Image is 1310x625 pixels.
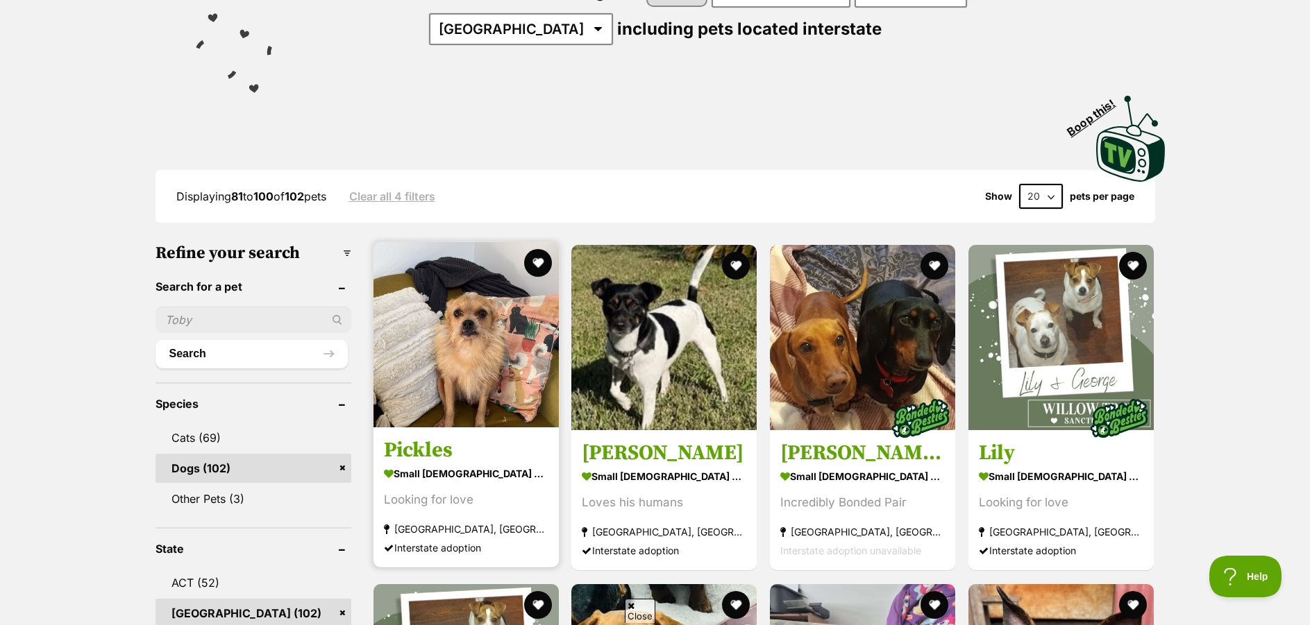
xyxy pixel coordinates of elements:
[1096,83,1166,185] a: Boop this!
[780,545,921,557] span: Interstate adoption unavailable
[285,189,304,203] strong: 102
[968,430,1154,571] a: Lily small [DEMOGRAPHIC_DATA] Dog Looking for love [GEOGRAPHIC_DATA], [GEOGRAPHIC_DATA] Interstat...
[156,243,351,263] h3: Refine your search
[770,430,955,571] a: [PERSON_NAME] and [PERSON_NAME] small [DEMOGRAPHIC_DATA] Dog Incredibly Bonded Pair [GEOGRAPHIC_D...
[979,523,1143,542] strong: [GEOGRAPHIC_DATA], [GEOGRAPHIC_DATA]
[770,245,955,430] img: Walter and Clyde - Dachshund (Miniature Smooth Haired) Dog
[582,467,746,487] strong: small [DEMOGRAPHIC_DATA] Dog
[384,438,548,464] h3: Pickles
[176,189,326,203] span: Displaying to of pets
[523,249,551,277] button: favourite
[156,280,351,293] header: Search for a pet
[384,464,548,484] strong: small [DEMOGRAPHIC_DATA] Dog
[985,191,1012,202] span: Show
[968,245,1154,430] img: Lily - Fox Terrier Dog
[1064,88,1128,138] span: Boop this!
[780,440,945,467] h3: [PERSON_NAME] and [PERSON_NAME]
[582,494,746,513] div: Loves his humans
[231,189,243,203] strong: 81
[156,397,351,410] header: Species
[722,591,750,619] button: favourite
[156,307,351,333] input: Toby
[156,340,348,368] button: Search
[979,494,1143,513] div: Looking for love
[571,430,757,571] a: [PERSON_NAME] small [DEMOGRAPHIC_DATA] Dog Loves his humans [GEOGRAPHIC_DATA], [GEOGRAPHIC_DATA] ...
[373,427,559,568] a: Pickles small [DEMOGRAPHIC_DATA] Dog Looking for love [GEOGRAPHIC_DATA], [GEOGRAPHIC_DATA] Inters...
[780,523,945,542] strong: [GEOGRAPHIC_DATA], [GEOGRAPHIC_DATA]
[373,242,559,427] img: Pickles - Shih Tzu Dog
[625,599,655,623] span: Close
[156,542,351,555] header: State
[1119,252,1147,280] button: favourite
[582,542,746,560] div: Interstate adoption
[780,494,945,513] div: Incredibly Bonded Pair
[253,189,274,203] strong: 100
[617,19,882,39] span: including pets located interstate
[156,484,351,513] a: Other Pets (3)
[1084,384,1154,454] img: bonded besties
[384,539,548,558] div: Interstate adoption
[1119,591,1147,619] button: favourite
[722,252,750,280] button: favourite
[384,520,548,539] strong: [GEOGRAPHIC_DATA], [GEOGRAPHIC_DATA]
[571,245,757,430] img: George - Tenterfield Terrier Dog
[1209,556,1282,597] iframe: Help Scout Beacon - Open
[156,568,351,597] a: ACT (52)
[780,467,945,487] strong: small [DEMOGRAPHIC_DATA] Dog
[384,491,548,510] div: Looking for love
[979,467,1143,487] strong: small [DEMOGRAPHIC_DATA] Dog
[886,384,955,454] img: bonded besties
[156,454,351,483] a: Dogs (102)
[921,252,948,280] button: favourite
[523,591,551,619] button: favourite
[921,591,948,619] button: favourite
[156,423,351,452] a: Cats (69)
[582,523,746,542] strong: [GEOGRAPHIC_DATA], [GEOGRAPHIC_DATA]
[979,542,1143,560] div: Interstate adoption
[1096,96,1166,182] img: PetRescue TV logo
[1070,191,1134,202] label: pets per page
[582,440,746,467] h3: [PERSON_NAME]
[349,190,435,203] a: Clear all 4 filters
[979,440,1143,467] h3: Lily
